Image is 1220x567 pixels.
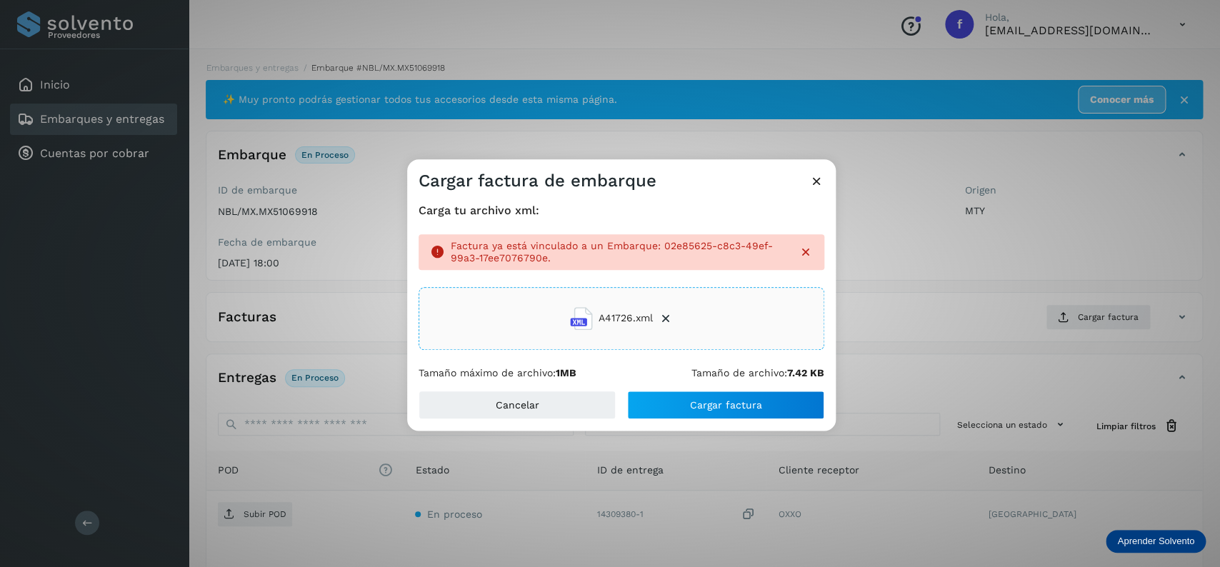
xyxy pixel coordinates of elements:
p: Factura ya está vinculado a un Embarque: 02e85625-c8c3-49ef-99a3-17ee7076790e. [451,240,787,264]
span: Cargar factura [690,400,762,410]
h3: Cargar factura de embarque [419,171,656,191]
p: Tamaño de archivo: [691,367,824,379]
button: Cargar factura [627,391,824,419]
b: 7.42 KB [787,367,824,378]
button: Cancelar [419,391,616,419]
span: Cancelar [496,400,539,410]
h4: Carga tu archivo xml: [419,204,824,217]
b: 1MB [556,367,576,378]
div: Aprender Solvento [1106,530,1206,553]
span: A41726.xml [599,311,653,326]
p: Tamaño máximo de archivo: [419,367,576,379]
p: Aprender Solvento [1117,536,1194,547]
